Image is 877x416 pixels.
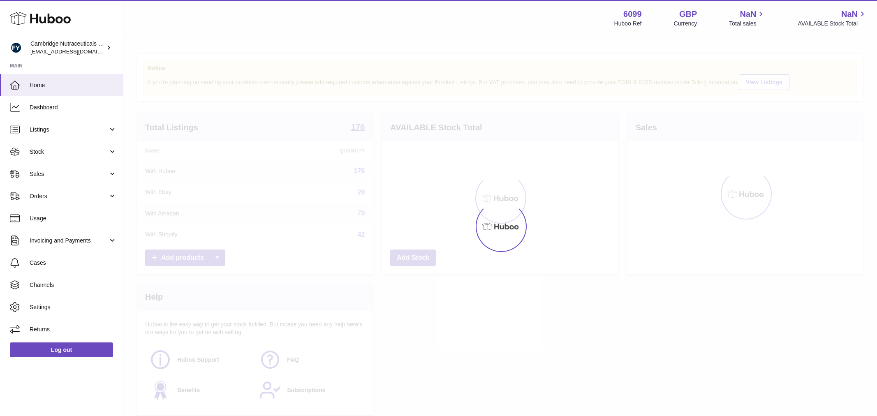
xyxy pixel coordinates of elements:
span: Returns [30,326,117,333]
span: Dashboard [30,104,117,111]
div: Cambridge Nutraceuticals Ltd [30,40,104,55]
span: Stock [30,148,108,156]
a: Log out [10,342,113,357]
span: NaN [740,9,756,20]
span: AVAILABLE Stock Total [798,20,867,28]
span: Settings [30,303,117,311]
strong: 6099 [623,9,642,20]
span: Home [30,81,117,89]
span: Total sales [729,20,766,28]
span: Listings [30,126,108,134]
a: NaN Total sales [729,9,766,28]
span: Orders [30,192,108,200]
a: NaN AVAILABLE Stock Total [798,9,867,28]
strong: GBP [679,9,697,20]
span: NaN [841,9,858,20]
span: Cases [30,259,117,267]
div: Currency [674,20,697,28]
span: Usage [30,215,117,222]
span: Channels [30,281,117,289]
span: Sales [30,170,108,178]
div: Huboo Ref [614,20,642,28]
span: [EMAIL_ADDRESS][DOMAIN_NAME] [30,48,121,55]
span: Invoicing and Payments [30,237,108,245]
img: internalAdmin-6099@internal.huboo.com [10,42,22,54]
